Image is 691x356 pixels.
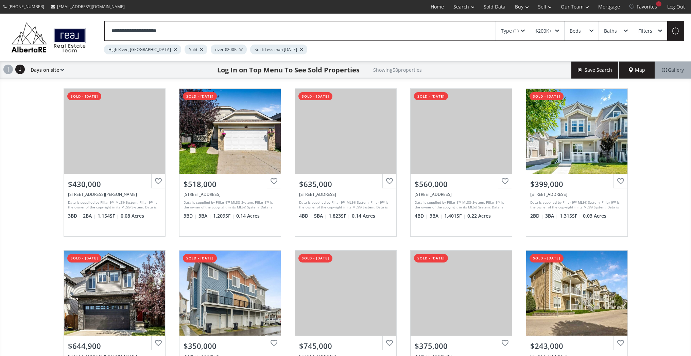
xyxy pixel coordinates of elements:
span: 0.22 Acres [467,213,491,219]
div: Data is supplied by Pillar 9™ MLS® System. Pillar 9™ is the owner of the copyright in its MLS® Sy... [184,200,275,210]
div: Days on site [27,62,64,79]
span: 1,209 SF [213,213,235,219]
span: 1,401 SF [444,213,466,219]
div: $430,000 [68,179,161,189]
div: $635,000 [299,179,392,189]
span: 3 BA [430,213,443,219]
div: Data is supplied by Pillar 9™ MLS® System. Pillar 9™ is the owner of the copyright in its MLS® Sy... [68,200,159,210]
span: 5 BA [314,213,327,219]
span: 4 BD [299,213,312,219]
div: Type (1) [501,29,519,33]
span: 2 BD [530,213,543,219]
div: 900 6 Avenue SE, High River, AB T1V 1L1 [299,191,392,197]
span: 0.03 Acres [583,213,606,219]
div: Sold [185,45,207,54]
div: High River, [GEOGRAPHIC_DATA] [104,45,181,54]
div: $560,000 [415,179,508,189]
span: 1,823 SF [329,213,350,219]
div: Sold: Less than [DATE] [250,45,307,54]
span: 3 BA [545,213,558,219]
div: over $200K [211,45,247,54]
div: $200K+ [535,29,552,33]
span: 0.08 Acres [121,213,144,219]
div: Data is supplied by Pillar 9™ MLS® System. Pillar 9™ is the owner of the copyright in its MLS® Sy... [299,200,391,210]
span: 0.14 Acres [236,213,260,219]
span: 4 BD [415,213,428,219]
a: sold - [DATE]$518,000[STREET_ADDRESS]Data is supplied by Pillar 9™ MLS® System. Pillar 9™ is the ... [172,82,288,243]
span: Gallery [662,67,684,73]
span: 3 BD [68,213,81,219]
span: 1,315 SF [560,213,581,219]
div: $745,000 [299,341,392,351]
span: 3 BD [184,213,197,219]
span: 1,154 SF [98,213,119,219]
a: sold - [DATE]$399,000[STREET_ADDRESS]Data is supplied by Pillar 9™ MLS® System. Pillar 9™ is the ... [519,82,635,243]
h1: Log In on Top Menu To See Sold Properties [217,65,360,75]
div: 327 5 Avenue SE, High River, AB T1V 1H9 [415,191,508,197]
a: sold - [DATE]$560,000[STREET_ADDRESS]Data is supplied by Pillar 9™ MLS® System. Pillar 9™ is the ... [403,82,519,243]
span: 3 BA [198,213,211,219]
div: 116 Baker Creek Drive SW, High River, AB T1V 1V6 [68,191,161,197]
a: [EMAIL_ADDRESS][DOMAIN_NAME] [48,0,128,13]
a: sold - [DATE]$430,000[STREET_ADDRESS][PERSON_NAME]Data is supplied by Pillar 9™ MLS® System. Pill... [57,82,172,243]
button: Save Search [571,62,619,79]
div: $375,000 [415,341,508,351]
div: Data is supplied by Pillar 9™ MLS® System. Pillar 9™ is the owner of the copyright in its MLS® Sy... [415,200,506,210]
div: Filters [638,29,652,33]
div: 1407 3 Street SE #17, High River, AB T1V 0G8 [530,191,623,197]
div: $350,000 [184,341,277,351]
span: 2 BA [83,213,96,219]
span: [EMAIL_ADDRESS][DOMAIN_NAME] [57,4,125,10]
img: Logo [8,20,89,54]
div: Gallery [655,62,691,79]
div: Baths [604,29,617,33]
div: $644,900 [68,341,161,351]
div: Data is supplied by Pillar 9™ MLS® System. Pillar 9™ is the owner of the copyright in its MLS® Sy... [530,200,622,210]
span: 0.14 Acres [352,213,375,219]
span: Map [629,67,645,73]
div: $518,000 [184,179,277,189]
div: $243,000 [530,341,623,351]
div: 1 [656,1,661,6]
h2: Showing 58 properties [373,67,422,72]
div: $399,000 [530,179,623,189]
div: Map [619,62,655,79]
span: [PHONE_NUMBER] [8,4,44,10]
div: 28 High Ridge Crescent NW, High River, AB T1V1X7 [184,191,277,197]
div: Beds [570,29,581,33]
a: sold - [DATE]$635,000[STREET_ADDRESS]Data is supplied by Pillar 9™ MLS® System. Pillar 9™ is the ... [288,82,403,243]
